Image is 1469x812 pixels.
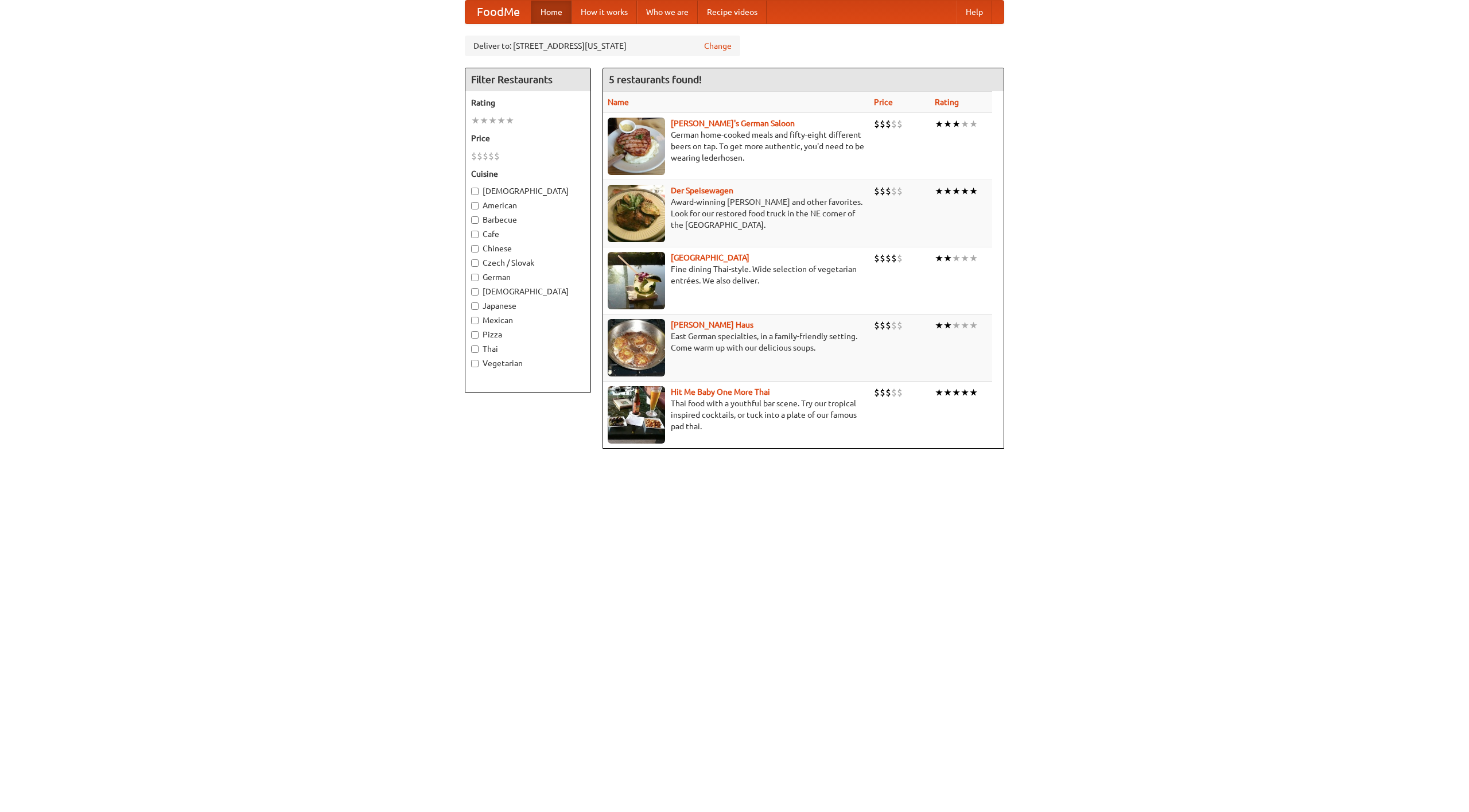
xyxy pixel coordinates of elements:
li: $ [897,118,903,130]
li: ★ [952,185,961,197]
input: Barbecue [471,216,479,224]
p: Fine dining Thai-style. Wide selection of vegetarian entrées. We also deliver. [608,263,865,286]
li: ★ [488,114,497,127]
li: $ [897,386,903,399]
li: ★ [969,319,978,332]
a: How it works [572,1,637,24]
li: ★ [969,386,978,399]
li: $ [891,319,897,332]
li: ★ [952,118,961,130]
h5: Rating [471,97,585,108]
label: [DEMOGRAPHIC_DATA] [471,286,585,297]
input: Japanese [471,302,479,310]
li: ★ [969,185,978,197]
a: Home [531,1,572,24]
a: Who we are [637,1,698,24]
p: German home-cooked meals and fifty-eight different beers on tap. To get more authentic, you'd nee... [608,129,865,164]
li: $ [880,118,885,130]
li: $ [880,319,885,332]
li: ★ [952,319,961,332]
li: ★ [497,114,506,127]
li: ★ [969,252,978,265]
label: Mexican [471,314,585,326]
div: Deliver to: [STREET_ADDRESS][US_STATE] [465,36,740,56]
a: Der Speisewagen [671,186,733,195]
li: ★ [935,185,943,197]
p: Thai food with a youthful bar scene. Try our tropical inspired cocktails, or tuck into a plate of... [608,398,865,432]
input: Mexican [471,317,479,324]
li: $ [880,185,885,197]
li: ★ [961,118,969,130]
li: $ [488,150,494,162]
li: $ [891,118,897,130]
li: $ [874,252,880,265]
img: speisewagen.jpg [608,185,665,242]
input: American [471,202,479,209]
a: Hit Me Baby One More Thai [671,387,770,397]
input: Pizza [471,331,479,339]
li: ★ [471,114,480,127]
a: Help [957,1,992,24]
li: ★ [961,185,969,197]
li: ★ [961,319,969,332]
li: $ [897,319,903,332]
input: Chinese [471,245,479,252]
input: Vegetarian [471,360,479,367]
a: Recipe videos [698,1,767,24]
img: kohlhaus.jpg [608,319,665,376]
a: [PERSON_NAME]'s German Saloon [671,119,795,128]
p: East German specialties, in a family-friendly setting. Come warm up with our delicious soups. [608,331,865,353]
a: Rating [935,98,959,107]
h4: Filter Restaurants [465,68,590,91]
label: Pizza [471,329,585,340]
a: [PERSON_NAME] Haus [671,320,753,329]
li: $ [885,386,891,399]
label: Chinese [471,243,585,254]
input: Thai [471,345,479,353]
li: $ [897,252,903,265]
li: ★ [935,319,943,332]
li: $ [885,319,891,332]
label: Barbecue [471,214,585,226]
label: German [471,271,585,283]
li: ★ [506,114,514,127]
a: [GEOGRAPHIC_DATA] [671,253,749,262]
li: ★ [952,386,961,399]
li: ★ [943,252,952,265]
li: $ [885,118,891,130]
input: [DEMOGRAPHIC_DATA] [471,188,479,195]
label: Thai [471,343,585,355]
li: ★ [943,386,952,399]
label: American [471,200,585,211]
li: ★ [935,252,943,265]
li: ★ [480,114,488,127]
li: $ [874,185,880,197]
a: Change [704,40,732,52]
label: Vegetarian [471,358,585,369]
ng-pluralize: 5 restaurants found! [609,74,702,85]
input: Cafe [471,231,479,238]
li: ★ [943,185,952,197]
li: ★ [935,118,943,130]
li: $ [891,185,897,197]
li: $ [891,386,897,399]
li: ★ [935,386,943,399]
li: ★ [961,386,969,399]
input: Czech / Slovak [471,259,479,267]
li: $ [885,185,891,197]
li: $ [885,252,891,265]
li: ★ [969,118,978,130]
input: German [471,274,479,281]
h5: Cuisine [471,168,585,180]
a: Price [874,98,893,107]
li: ★ [961,252,969,265]
li: $ [874,386,880,399]
img: esthers.jpg [608,118,665,175]
a: Name [608,98,629,107]
p: Award-winning [PERSON_NAME] and other favorites. Look for our restored food truck in the NE corne... [608,196,865,231]
li: $ [880,252,885,265]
